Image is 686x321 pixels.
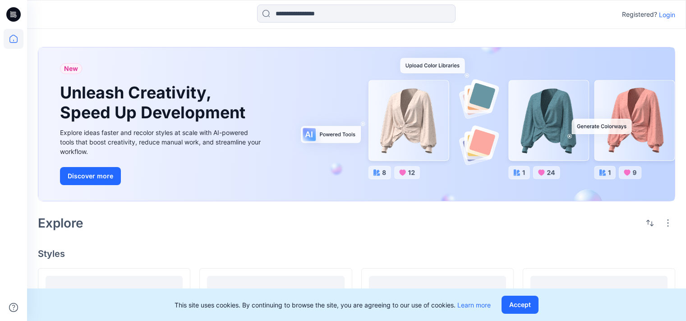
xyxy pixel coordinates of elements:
[60,83,249,122] h1: Unleash Creativity, Speed Up Development
[622,9,657,20] p: Registered?
[659,10,675,19] p: Login
[38,216,83,230] h2: Explore
[502,296,539,314] button: Accept
[38,248,675,259] h4: Styles
[60,128,263,156] div: Explore ideas faster and recolor styles at scale with AI-powered tools that boost creativity, red...
[60,167,263,185] a: Discover more
[60,167,121,185] button: Discover more
[64,63,78,74] span: New
[457,301,491,309] a: Learn more
[175,300,491,310] p: This site uses cookies. By continuing to browse the site, you are agreeing to our use of cookies.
